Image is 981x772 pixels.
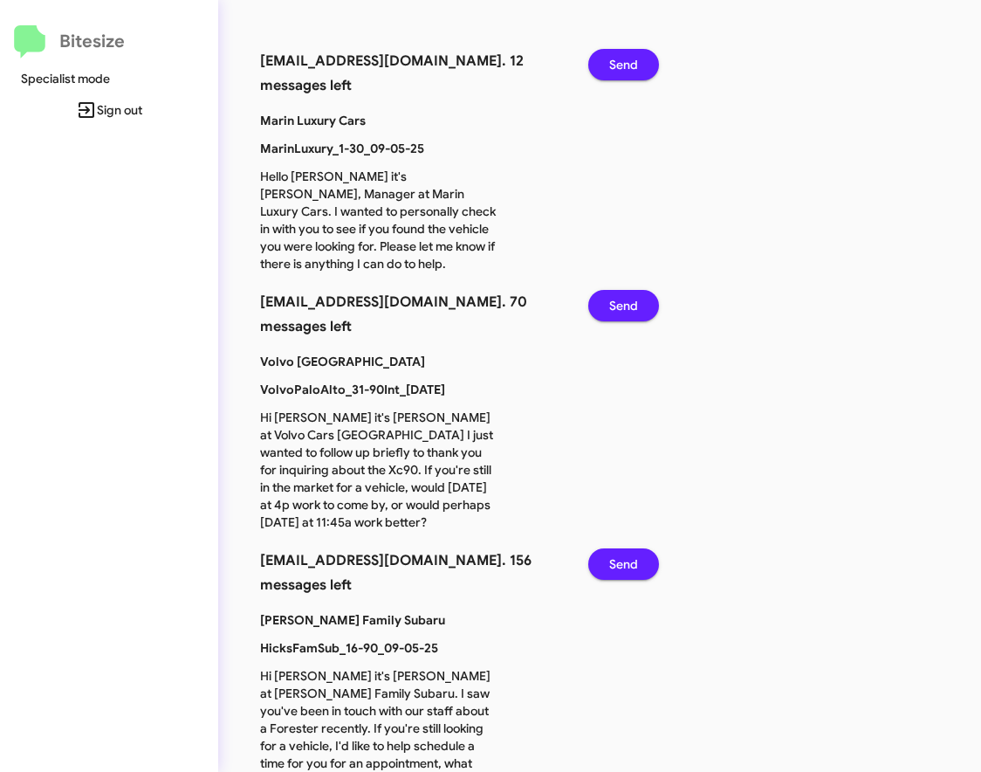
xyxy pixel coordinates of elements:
span: Sign out [14,94,204,126]
h3: [EMAIL_ADDRESS][DOMAIN_NAME]. 12 messages left [260,49,562,98]
button: Send [588,290,659,321]
p: Hello [PERSON_NAME] it's [PERSON_NAME], Manager at Marin Luxury Cars. I wanted to personally chec... [247,168,510,272]
span: Send [609,548,638,580]
b: VolvoPaloAlto_31-90Int_[DATE] [260,382,445,397]
span: Send [609,290,638,321]
h3: [EMAIL_ADDRESS][DOMAIN_NAME]. 156 messages left [260,548,562,597]
b: Volvo [GEOGRAPHIC_DATA] [260,354,425,369]
b: Marin Luxury Cars [260,113,366,128]
button: Send [588,548,659,580]
b: HicksFamSub_16-90_09-05-25 [260,640,438,656]
p: Hi [PERSON_NAME] it's [PERSON_NAME] at Volvo Cars [GEOGRAPHIC_DATA] I just wanted to follow up br... [247,409,510,531]
button: Send [588,49,659,80]
h3: [EMAIL_ADDRESS][DOMAIN_NAME]. 70 messages left [260,290,562,339]
b: [PERSON_NAME] Family Subaru [260,612,445,628]
a: Bitesize [14,25,125,59]
span: Send [609,49,638,80]
b: MarinLuxury_1-30_09-05-25 [260,141,424,156]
